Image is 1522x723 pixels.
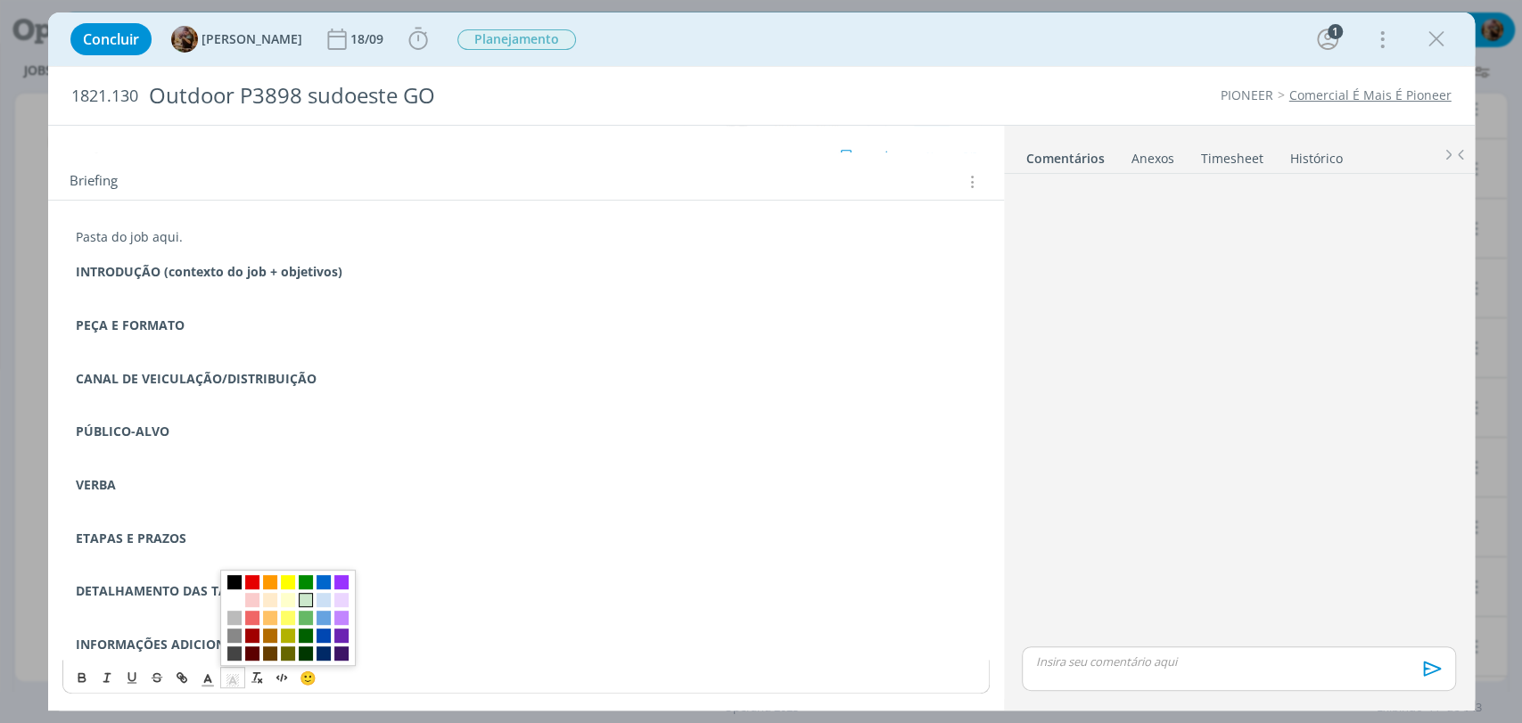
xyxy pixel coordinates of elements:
[925,149,977,162] span: Abertas 2/2
[76,423,169,440] strong: PÚBLICO-ALVO
[457,29,577,51] button: Planejamento
[1328,24,1343,39] div: 1
[202,33,302,45] span: [PERSON_NAME]
[76,636,246,653] strong: INFORMAÇÕES ADICIONAIS
[1200,142,1264,168] a: Timesheet
[295,667,320,688] button: 🙂
[1221,86,1273,103] a: PIONEER
[1025,142,1106,168] a: Comentários
[457,29,576,50] span: Planejamento
[881,151,892,161] img: arrow-down.svg
[300,669,317,686] span: 🙂
[76,316,185,333] strong: PEÇA E FORMATO
[76,263,342,280] strong: INTRODUÇÃO (contexto do job + objetivos)
[70,170,118,193] span: Briefing
[1313,25,1342,53] button: 1
[171,26,302,53] button: A[PERSON_NAME]
[171,26,198,53] img: A
[195,667,220,688] span: Cor do Texto
[1289,86,1452,103] a: Comercial É Mais É Pioneer
[71,86,138,106] span: 1821.130
[48,12,1475,711] div: dialog
[66,145,111,167] span: Tarefas
[76,530,186,546] strong: ETAPAS E PRAZOS
[350,33,387,45] div: 18/09
[76,476,116,493] strong: VERBA
[220,667,245,688] span: Cor de Fundo
[76,582,266,599] strong: DETALHAMENTO DAS TAREFAS
[142,74,869,118] div: Outdoor P3898 sudoeste GO
[70,23,152,55] button: Concluir
[1131,150,1174,168] div: Anexos
[1289,142,1344,168] a: Histórico
[83,32,139,46] span: Concluir
[76,370,317,387] strong: CANAL DE VEICULAÇÃO/DISTRIBUIÇÃO
[76,228,976,246] p: Pasta do job aqui.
